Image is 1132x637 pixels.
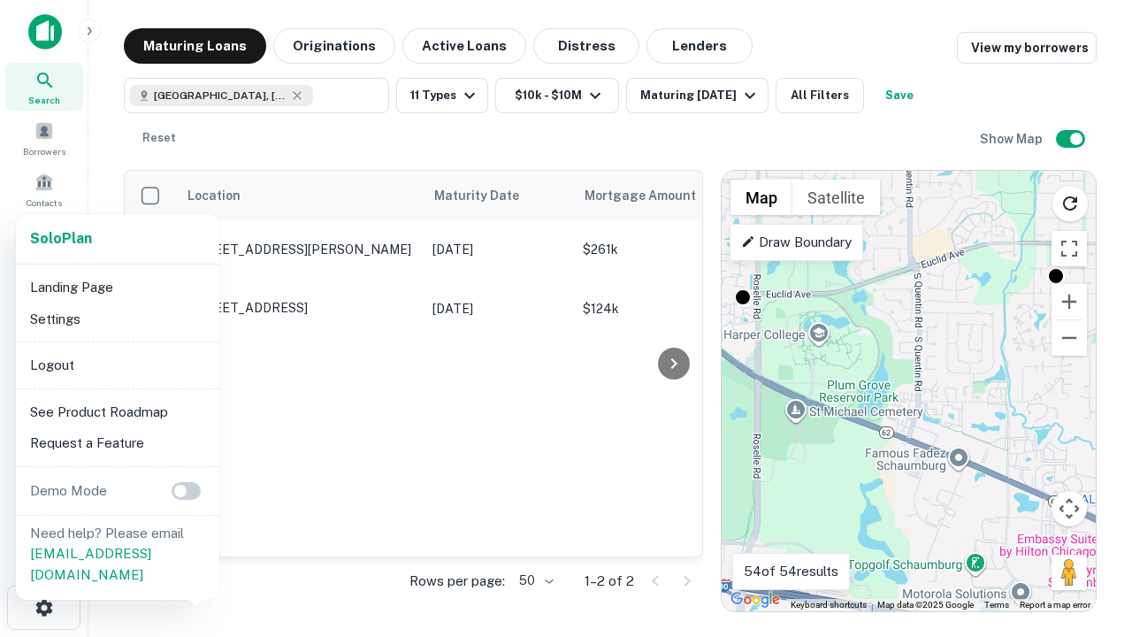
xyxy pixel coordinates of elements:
li: Request a Feature [23,427,212,459]
li: Logout [23,349,212,381]
p: Demo Mode [23,480,114,502]
iframe: Chat Widget [1044,439,1132,524]
a: SoloPlan [30,228,92,249]
p: Need help? Please email [30,523,205,586]
a: [EMAIL_ADDRESS][DOMAIN_NAME] [30,546,151,582]
strong: Solo Plan [30,230,92,247]
li: See Product Roadmap [23,396,212,428]
li: Settings [23,303,212,335]
li: Landing Page [23,272,212,303]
